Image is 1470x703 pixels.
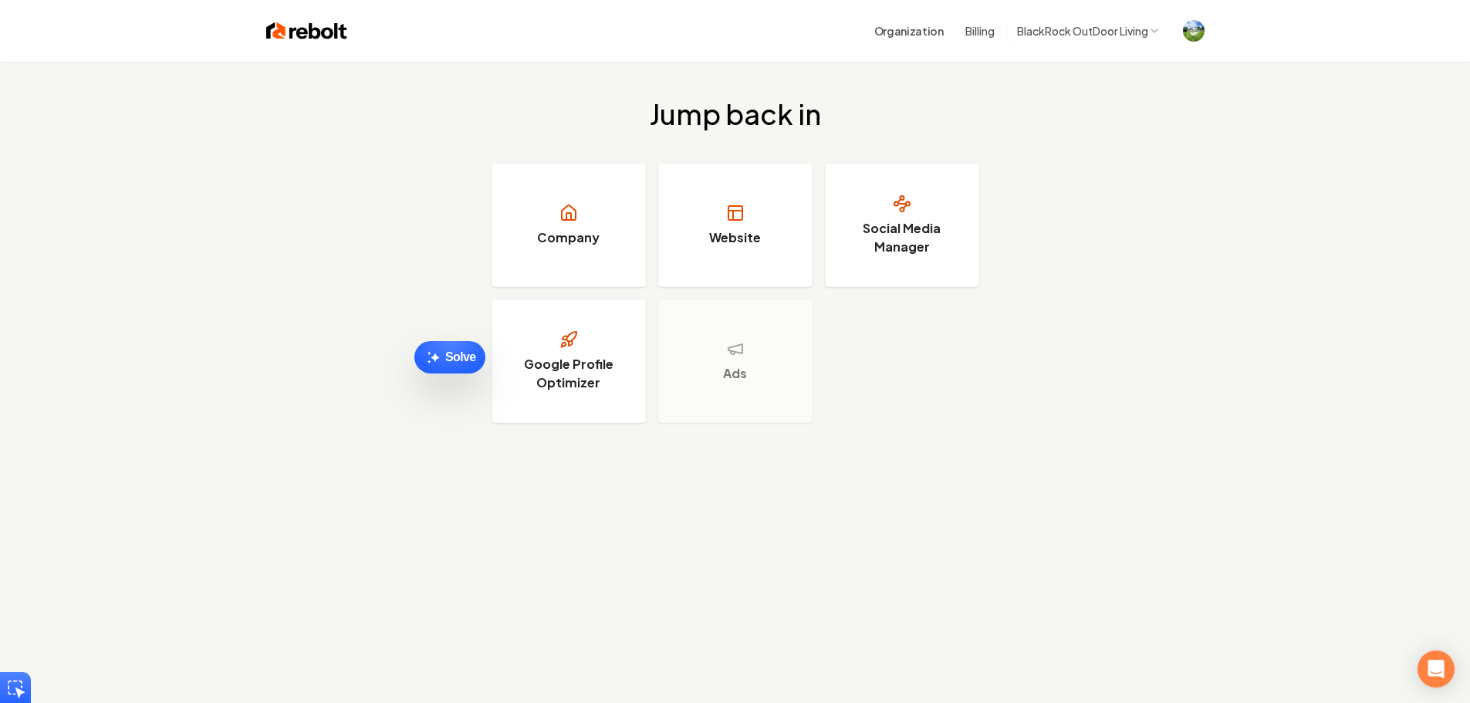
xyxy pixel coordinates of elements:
[965,23,995,39] button: Billing
[825,164,979,287] a: Social Media Manager
[709,228,761,247] h3: Website
[511,355,627,392] h3: Google Profile Optimizer
[266,20,347,42] img: Rebolt Logo
[537,228,600,247] h3: Company
[1418,651,1455,688] div: Open Intercom Messenger
[844,219,960,256] h3: Social Media Manager
[1183,20,1205,42] img: Alex Kaiteris
[723,364,747,383] h3: Ads
[865,17,953,45] button: Organization
[658,164,813,287] a: Website
[492,164,646,287] a: Company
[650,99,821,130] h2: Jump back in
[1183,20,1205,42] button: Open user button
[492,299,646,423] a: Google Profile Optimizer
